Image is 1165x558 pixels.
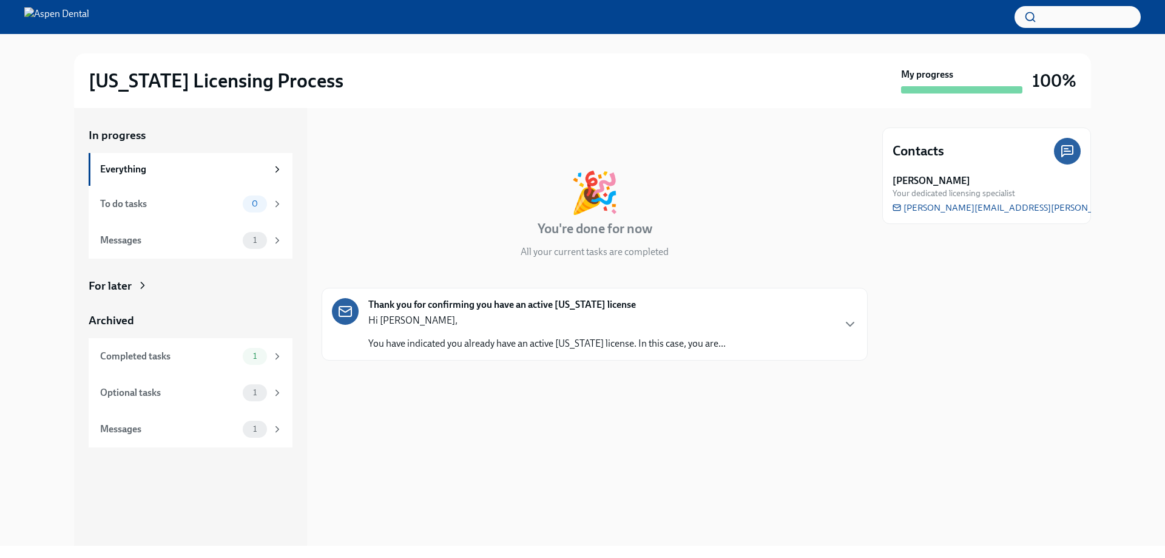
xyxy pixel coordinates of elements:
[893,174,970,188] strong: [PERSON_NAME]
[893,188,1015,199] span: Your dedicated licensing specialist
[89,153,292,186] a: Everything
[901,68,953,81] strong: My progress
[89,128,292,143] a: In progress
[1032,70,1076,92] h3: 100%
[89,278,292,294] a: For later
[538,220,652,238] h4: You're done for now
[893,142,944,160] h4: Contacts
[246,424,264,434] span: 1
[246,352,264,361] span: 1
[100,234,238,247] div: Messages
[100,197,238,211] div: To do tasks
[89,411,292,447] a: Messages1
[89,313,292,328] a: Archived
[570,172,620,213] div: 🎉
[89,338,292,375] a: Completed tasks1
[89,375,292,411] a: Optional tasks1
[368,337,726,350] p: You have indicated you already have an active [US_STATE] license. In this case, you are...
[100,163,267,176] div: Everything
[89,69,343,93] h2: [US_STATE] Licensing Process
[368,298,636,311] strong: Thank you for confirming you have an active [US_STATE] license
[100,423,238,436] div: Messages
[246,236,264,245] span: 1
[245,199,265,208] span: 0
[89,186,292,222] a: To do tasks0
[368,314,726,327] p: Hi [PERSON_NAME],
[24,7,89,27] img: Aspen Dental
[89,278,132,294] div: For later
[246,388,264,397] span: 1
[100,386,238,400] div: Optional tasks
[322,128,379,143] div: In progress
[100,350,238,363] div: Completed tasks
[521,245,669,259] p: All your current tasks are completed
[89,222,292,259] a: Messages1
